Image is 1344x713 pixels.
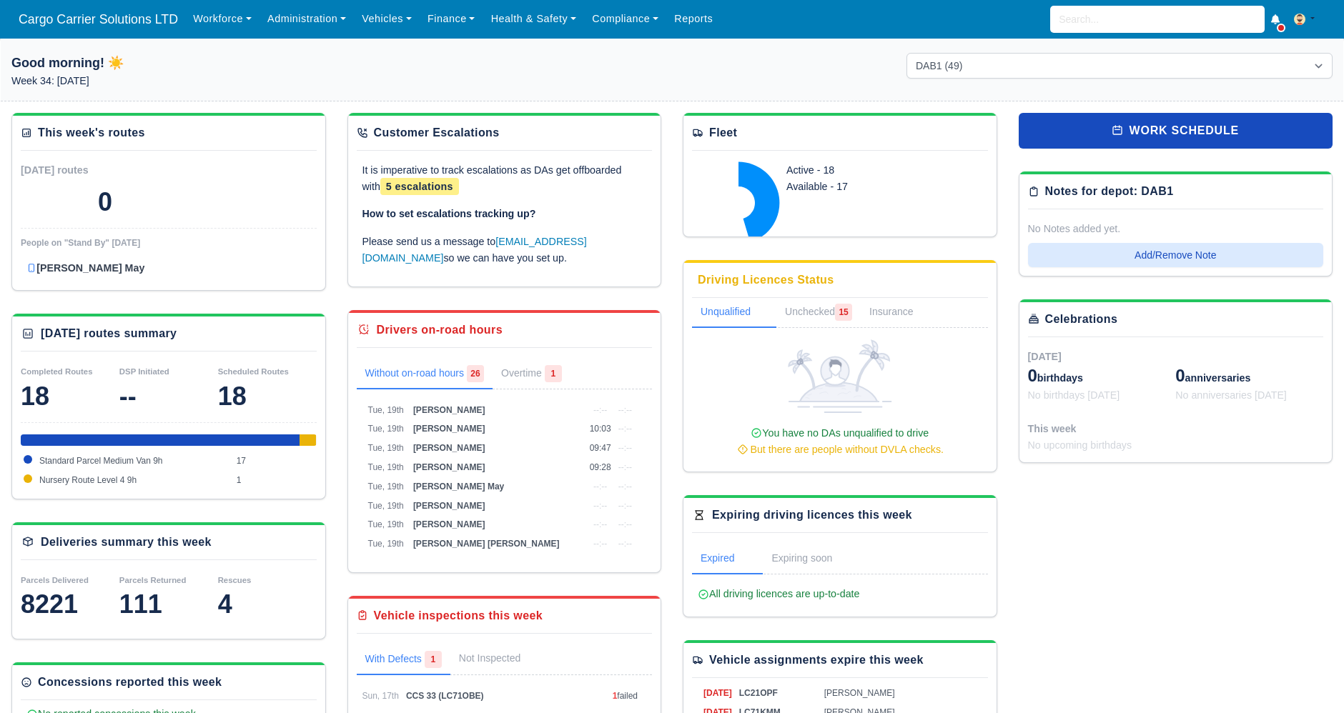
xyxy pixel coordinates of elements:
div: Active - 18 [786,162,934,179]
span: 15 [835,304,852,321]
span: [PERSON_NAME] [413,501,485,511]
span: --:-- [593,539,607,549]
a: Reports [666,5,721,33]
div: Expiring driving licences this week [712,507,912,524]
div: Standard Parcel Medium Van 9h [21,434,300,446]
div: Vehicle inspections this week [374,607,543,624]
span: 09:47 [590,443,611,453]
span: 1 [545,365,562,382]
div: You have no DAs unqualified to drive [698,425,982,458]
td: failed [609,687,652,706]
span: --:-- [618,443,632,453]
div: No Notes added yet. [1028,221,1324,237]
a: [EMAIL_ADDRESS][DOMAIN_NAME] [362,236,587,264]
span: [DATE] [1028,351,1062,362]
div: 18 [218,382,317,411]
a: Administration [260,5,354,33]
small: Parcels Returned [119,576,187,584]
span: --:-- [593,405,607,415]
div: Driving Licences Status [698,271,834,289]
a: Overtime [493,359,570,389]
a: work schedule [1019,113,1333,149]
span: [PERSON_NAME] [413,405,485,415]
a: Expired [692,544,763,574]
div: Available - 17 [786,179,934,195]
a: Cargo Carrier Solutions LTD [11,6,185,34]
span: No birthdays [DATE] [1028,389,1120,401]
span: 26 [467,365,484,382]
td: 1 [233,471,317,490]
span: --:-- [618,405,632,415]
span: [PERSON_NAME] [413,443,485,453]
span: [DATE] [703,688,732,698]
span: --:-- [593,501,607,511]
span: Tue, 19th [368,424,404,434]
span: 0 [1175,366,1185,385]
div: Drivers on-road hours [377,321,503,339]
div: -- [119,382,218,411]
div: 0 [98,188,112,216]
div: Deliveries summary this week [41,534,212,551]
a: With Defects [357,645,450,675]
div: But there are people without DVLA checks. [698,442,982,458]
span: --:-- [593,482,607,492]
span: --:-- [618,519,632,529]
span: Sun, 17th [362,691,399,701]
a: Vehicles [354,5,420,33]
span: Tue, 19th [368,482,404,492]
div: 111 [119,590,218,619]
span: Tue, 19th [368,539,404,549]
a: [PERSON_NAME] May [26,260,311,276]
h1: Good morning! ☀️ [11,53,438,73]
a: Unchecked [776,298,861,328]
span: --:-- [618,424,632,434]
span: Tue, 19th [368,501,404,511]
span: Tue, 19th [368,443,404,453]
a: Insurance [861,298,939,328]
span: Tue, 19th [368,405,404,415]
span: All driving licences are up-to-date [698,588,859,599]
span: [PERSON_NAME] [824,688,895,698]
span: Nursery Route Level 4 9h [39,475,137,485]
a: Unqualified [692,298,776,328]
div: [DATE] routes [21,162,169,179]
div: 4 [218,590,317,619]
div: [DATE] routes summary [41,325,177,342]
span: --:-- [593,519,607,529]
span: [PERSON_NAME] [PERSON_NAME] [413,539,560,549]
span: 1 [425,651,442,668]
a: Finance [420,5,483,33]
span: This week [1028,423,1077,434]
div: anniversaries [1175,364,1323,387]
td: 17 [233,452,317,471]
p: It is imperative to track escalations as DAs get offboarded with [362,162,647,195]
button: Add/Remove Note [1028,243,1324,267]
a: Health & Safety [483,5,585,33]
div: Customer Escalations [374,124,500,141]
span: 09:28 [590,462,611,472]
div: People on "Stand By" [DATE] [21,237,317,249]
a: Not Inspected [450,645,529,672]
div: Fleet [709,124,737,141]
span: No anniversaries [DATE] [1175,389,1287,401]
span: [PERSON_NAME] [413,424,485,434]
small: DSP Initiated [119,367,169,376]
small: Scheduled Routes [218,367,289,376]
span: 0 [1028,366,1037,385]
span: --:-- [618,539,632,549]
small: Rescues [218,576,252,584]
span: Tue, 19th [368,519,404,529]
small: Parcels Delivered [21,576,89,584]
span: --:-- [618,462,632,472]
div: Vehicle assignments expire this week [709,652,924,669]
span: 5 escalations [380,178,459,195]
span: Standard Parcel Medium Van 9h [39,456,163,466]
span: --:-- [618,501,632,511]
span: CCS 33 (LC71OBE) [406,691,484,701]
span: [PERSON_NAME] [413,519,485,529]
div: This week's routes [38,124,145,141]
span: 1 [613,691,618,701]
div: Notes for depot: DAB1 [1045,183,1174,200]
a: Compliance [584,5,666,33]
span: [PERSON_NAME] May [413,482,504,492]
